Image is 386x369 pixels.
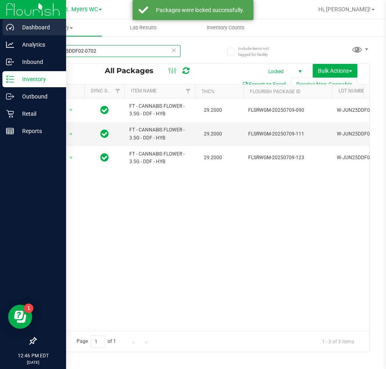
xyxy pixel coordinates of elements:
span: All Packages [105,66,162,75]
a: Lab Results [102,19,185,36]
inline-svg: Inventory [6,75,14,83]
inline-svg: Retail [6,110,14,118]
a: THC% [201,89,215,94]
button: Export to Excel [237,78,291,91]
iframe: Resource center unread badge [24,303,33,313]
inline-svg: Dashboard [6,23,14,31]
span: 1 - 3 of 3 items [315,335,361,347]
a: Filter [111,84,125,98]
inline-svg: Outbound [6,92,14,100]
span: FLSRWGM-20250709-111 [248,130,327,138]
span: Ft. Myers WC [63,6,98,13]
inline-svg: Inbound [6,58,14,66]
div: Packages were locked successfully. [153,6,247,14]
a: Lot Number [338,88,367,94]
p: Reports [14,126,62,136]
span: FLSRWGM-20250709-090 [248,107,327,114]
p: [DATE] [4,359,62,365]
p: Dashboard [14,23,62,32]
a: Filter [182,84,195,98]
inline-svg: Reports [6,127,14,135]
span: Inventory Counts [196,24,255,31]
span: select [66,105,76,116]
span: Include items not tagged for facility [238,45,278,57]
p: 12:46 PM EDT [4,352,62,359]
span: In Sync [100,152,109,163]
a: Sync Status [91,88,122,94]
span: Page of 1 [70,335,123,348]
span: 29.2000 [200,105,226,116]
span: 29.2000 [200,152,226,164]
span: 29.2000 [200,128,226,140]
span: Hi, [PERSON_NAME]! [318,6,371,12]
a: Inventory Counts [185,19,267,36]
span: FLSRWGM-20250709-123 [248,154,327,162]
span: FT - CANNABIS FLOWER - 3.5G - DDF - HYB [129,126,190,141]
button: Receive Non-Cannabis [291,78,357,91]
span: In Sync [100,128,109,139]
a: Item Name [131,88,157,94]
span: Bulk Actions [318,68,352,74]
inline-svg: Analytics [6,41,14,49]
button: Bulk Actions [313,64,357,78]
span: select [66,152,76,164]
p: Retail [14,109,62,119]
p: Inventory [14,74,62,84]
p: Analytics [14,40,62,49]
iframe: Resource center [8,305,32,329]
input: 1 [91,335,105,348]
span: select [66,129,76,140]
a: Flourish Package ID [250,89,301,94]
p: Inbound [14,57,62,67]
span: Lab Results [119,24,168,31]
p: Outbound [14,92,62,101]
span: FT - CANNABIS FLOWER - 3.5G - DDF - HYB [129,102,190,118]
span: In Sync [100,105,109,116]
span: FT - CANNABIS FLOWER - 3.5G - DDF - HYB [129,150,190,166]
span: Clear [171,45,176,55]
input: Search Package ID, Item Name, SKU, Lot or Part Number... [35,45,181,57]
